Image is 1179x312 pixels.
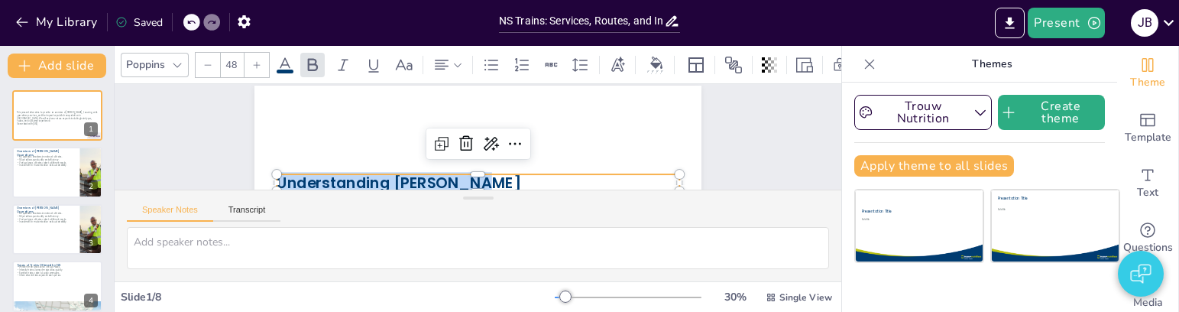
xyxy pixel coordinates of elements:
[17,263,98,268] p: Types of Trains Offered by NS
[12,147,102,197] div: 2
[213,205,281,222] button: Transcript
[854,95,992,130] button: Trouw Nutrition
[1028,8,1104,38] button: Present
[1131,9,1158,37] div: J B
[84,294,98,307] div: 4
[17,148,76,157] p: Overview of [PERSON_NAME] Operations
[1131,8,1158,38] button: J B
[684,53,708,77] div: Layout
[645,57,668,73] div: Background color
[499,10,664,32] input: Insert title
[17,213,76,216] p: NS operates an extensive network of trains.
[1117,156,1178,211] div: Add text boxes
[1125,129,1171,146] span: Template
[17,271,98,275] p: Sprinter trains cater to local commuters.
[17,218,76,221] p: Various types of trains cater to different needs.
[862,218,937,221] div: Subtitle
[17,164,76,167] p: Investment in modernization and sustainability.
[115,15,163,30] div: Saved
[439,76,684,122] strong: Understanding [PERSON_NAME]
[12,90,102,141] div: 1
[17,155,76,158] p: NS operates an extensive network of trains.
[882,46,1102,83] p: Themes
[1130,74,1165,91] span: Theme
[17,112,98,123] p: This presentation aims to provide an overview of [PERSON_NAME], focusing on its operations, servi...
[84,236,98,250] div: 3
[995,8,1025,38] button: Export to PowerPoint
[793,53,816,77] div: Resize presentation
[606,53,629,77] div: Text effects
[1137,184,1158,201] span: Text
[84,180,98,193] div: 2
[127,205,213,222] button: Speaker Notes
[862,209,937,214] div: Presentation Title
[121,290,555,304] div: Slide 1 / 8
[998,95,1105,130] button: Create theme
[724,56,743,74] span: Position
[17,275,98,278] p: International trains expand travel options.
[1117,211,1178,266] div: Get real-time input from your audience
[11,10,104,34] button: My Library
[17,123,98,126] p: Generated with [URL]
[123,54,168,75] div: Poppins
[1117,46,1178,101] div: Change the overall theme
[12,261,102,311] div: 4
[84,122,98,136] div: 1
[854,155,1014,177] button: Apply theme to all slides
[17,269,98,272] p: Intercity trains connect major cities quickly.
[8,54,106,78] button: Add slide
[779,291,832,304] span: Single View
[17,206,76,214] p: Overview of [PERSON_NAME] Operations
[1133,294,1163,311] span: Media
[17,161,76,164] p: Various types of trains cater to different needs.
[17,158,76,161] p: NS prioritizes punctuality and efficiency.
[17,215,76,218] p: NS prioritizes punctuality and efficiency.
[717,290,753,304] div: 30 %
[1117,101,1178,156] div: Add ready made slides
[17,266,98,269] p: Different train types serve various routes.
[998,208,1103,211] div: Subtitle
[1123,239,1173,256] span: Questions
[12,204,102,255] div: 3
[998,196,1103,201] div: Presentation Title
[17,221,76,224] p: Investment in modernization and sustainability.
